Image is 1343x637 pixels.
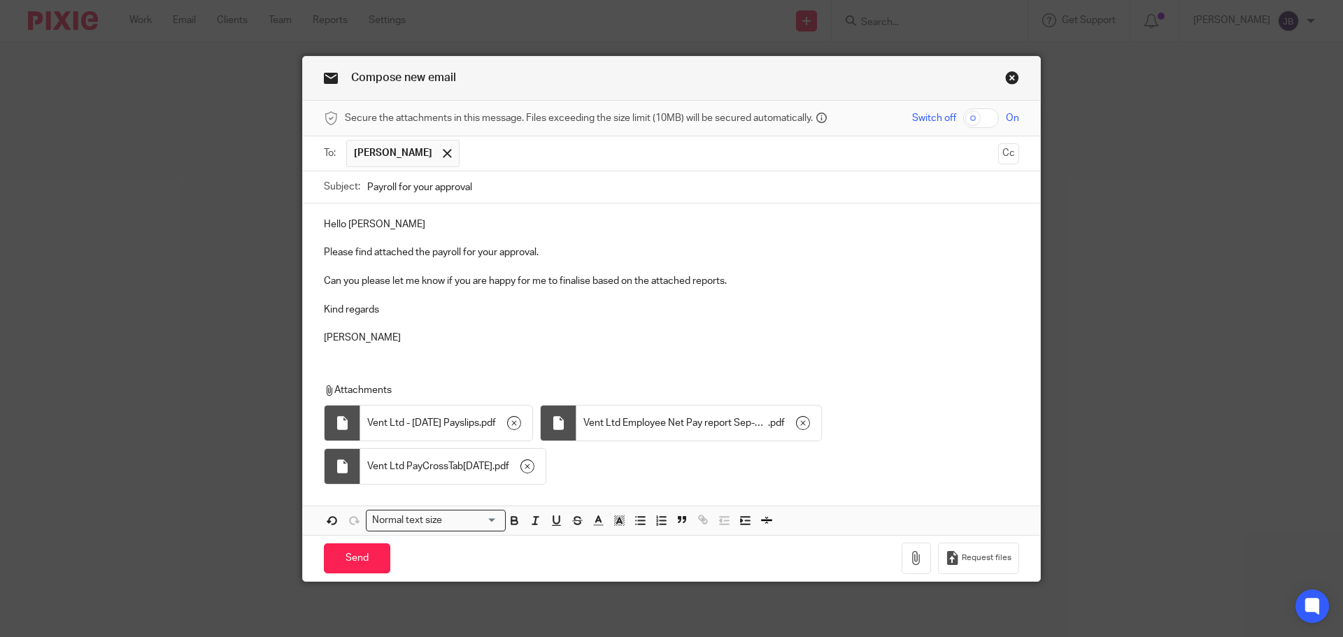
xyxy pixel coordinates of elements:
span: Vent Ltd PayCrossTab[DATE] [367,459,492,473]
span: Vent Ltd - [DATE] Payslips [367,416,479,430]
span: pdf [495,459,509,473]
span: Secure the attachments in this message. Files exceeding the size limit (10MB) will be secured aut... [345,111,813,125]
p: Attachments [324,383,1000,397]
span: Compose new email [351,72,456,83]
span: On [1006,111,1019,125]
span: Switch off [912,111,956,125]
p: Please find attached the payroll for your approval. [324,245,1019,259]
span: Normal text size [369,513,446,528]
span: Vent Ltd Employee Net Pay report Sep-2025 [583,416,768,430]
label: Subject: [324,180,360,194]
input: Send [324,543,390,573]
button: Cc [998,143,1019,164]
span: [PERSON_NAME] [354,146,432,160]
button: Request files [938,543,1019,574]
div: . [576,406,821,441]
span: Request files [962,552,1011,564]
p: Can you please let me know if you are happy for me to finalise based on the attached reports. [324,274,1019,288]
input: Search for option [447,513,497,528]
label: To: [324,146,339,160]
div: Search for option [366,510,506,531]
p: Kind regards [324,303,1019,317]
p: Hello [PERSON_NAME] [324,217,1019,231]
a: Close this dialog window [1005,71,1019,90]
div: . [360,449,546,484]
div: . [360,406,532,441]
p: [PERSON_NAME] [324,331,1019,345]
span: pdf [481,416,496,430]
span: pdf [770,416,785,430]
